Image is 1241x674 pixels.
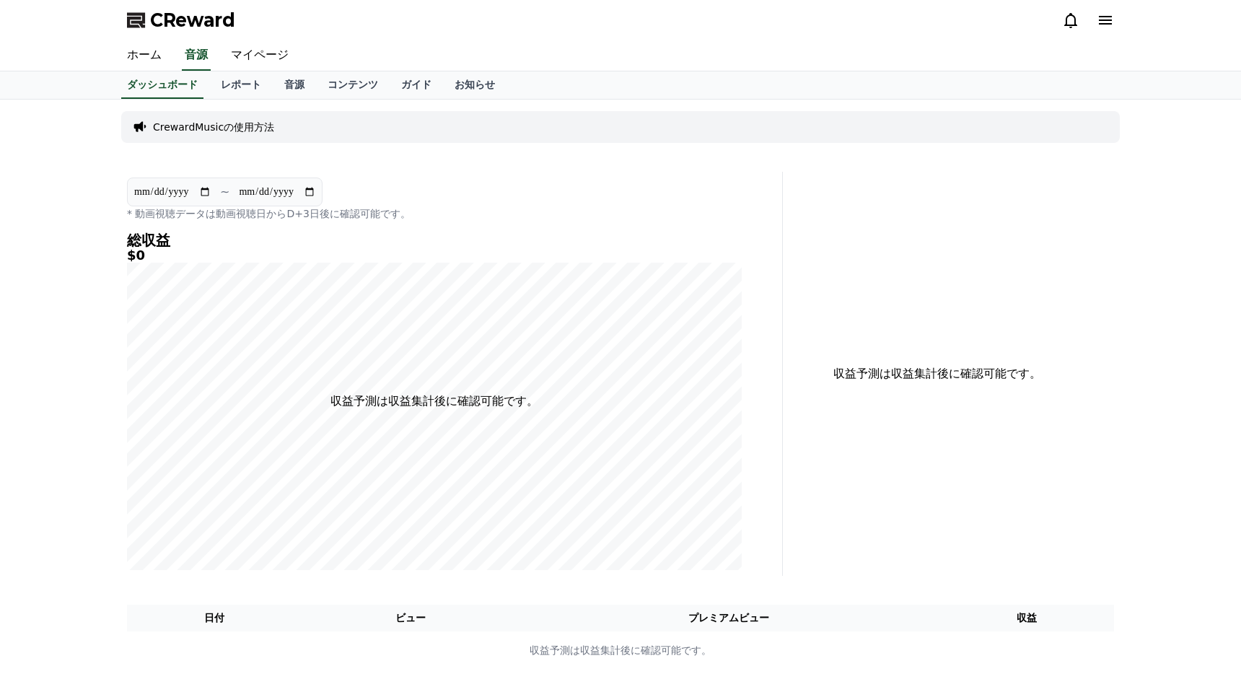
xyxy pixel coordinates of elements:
p: 収益予測は収益集計後に確認可能です。 [128,643,1113,658]
a: 音源 [273,71,316,99]
span: CReward [150,9,235,32]
th: 収益 [939,605,1114,631]
a: CrewardMusicの使用方法 [153,120,274,134]
a: お知らせ [443,71,507,99]
a: マイページ [219,40,300,71]
a: ホーム [115,40,173,71]
a: ダッシュボード [121,71,203,99]
p: 収益予測は収益集計後に確認可能です。 [794,365,1079,382]
p: ~ [220,183,229,201]
th: ビュー [302,605,519,631]
h4: 総収益 [127,232,742,248]
p: * 動画視聴データは動画視聴日からD+3日後に確認可能です。 [127,206,742,221]
a: 音源 [182,40,211,71]
th: 日付 [127,605,302,631]
a: CReward [127,9,235,32]
a: コンテンツ [316,71,390,99]
h5: $0 [127,248,742,263]
a: レポート [209,71,273,99]
a: ガイド [390,71,443,99]
th: プレミアムビュー [518,605,939,631]
p: 収益予測は収益集計後に確認可能です。 [330,393,538,410]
